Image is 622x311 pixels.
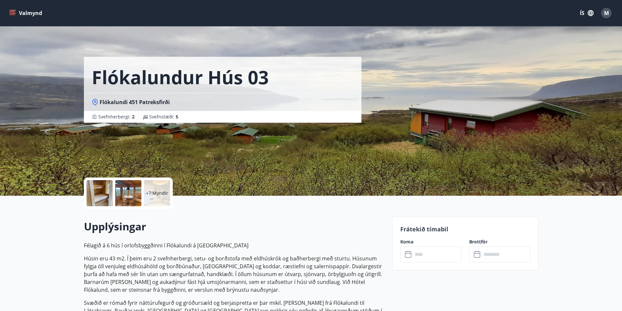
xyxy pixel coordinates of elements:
[84,255,384,294] p: Húsin eru 43 m2. Í þeim eru 2 svefnherbergi, setu- og borðstofa með eldhúskrók og baðherbergi með...
[132,114,135,120] span: 2
[598,5,614,21] button: M
[8,7,45,19] button: menu
[469,239,530,245] label: Brottför
[400,225,530,233] p: Frátekið tímabil
[100,99,170,106] span: Flókalundi 451 Patreksfirði
[98,114,135,120] span: Svefnherbergi :
[400,239,461,245] label: Koma
[146,190,168,196] p: +7 Myndir
[176,114,178,120] span: 5
[576,7,597,19] button: ÍS
[149,114,178,120] span: Svefnstæði :
[92,65,269,89] h1: Flókalundur hús 03
[84,241,384,249] p: Félagið á 6 hús í orlofsbyggðinni í Flókalundi á [GEOGRAPHIC_DATA]
[604,9,609,17] span: M
[84,219,384,234] h2: Upplýsingar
